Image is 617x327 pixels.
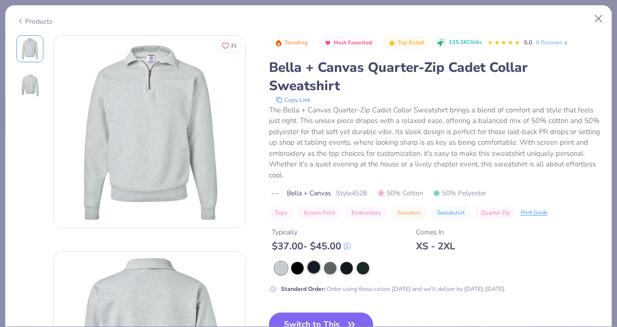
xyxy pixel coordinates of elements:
button: Badge Button [319,37,377,49]
span: 50% Polyester [433,188,486,198]
button: Badge Button [383,37,429,49]
div: $ 37.00 - $ 45.00 [272,240,351,252]
span: 50% Cotton [377,188,423,198]
img: Front [18,37,41,60]
a: 8 Reviews [536,38,569,47]
div: Products [16,16,53,27]
button: Sweaters [391,206,427,219]
div: Comes In [416,227,455,237]
span: Style 4528 [336,188,367,198]
img: Front [54,36,245,228]
button: Quarter Zip [475,206,516,219]
span: 135.3K Clicks [449,39,482,47]
button: copy to clipboard [273,95,313,105]
div: Typically [272,227,351,237]
span: 5.0 [524,39,532,46]
button: Sweatshirt [431,206,470,219]
div: Print Guide [521,209,548,217]
span: Most Favorited [334,40,372,45]
button: Like [217,39,241,53]
div: XS - 2XL [416,240,455,252]
button: Close [590,10,608,28]
img: Top Rated sort [388,39,396,47]
div: The Bella + Canvas Quarter-Zip Cadet Collar Sweatshirt brings a blend of comfort and style that f... [269,105,601,181]
div: 5.0 Stars [487,35,520,51]
img: Back [18,74,41,97]
img: brand logo [269,190,282,198]
button: Embroidery [346,206,387,219]
span: Bella + Canvas [287,188,331,198]
strong: Standard Order : [281,285,325,293]
button: Tops [269,206,293,219]
span: Trending [284,40,308,45]
button: Badge Button [270,37,313,49]
img: Trending sort [275,39,282,47]
button: Screen Print [298,206,341,219]
div: Bella + Canvas Quarter-Zip Cadet Collar Sweatshirt [269,58,601,95]
span: Top Rated [398,40,425,45]
span: 21 [231,43,237,48]
div: Order using these colors [DATE] and we'll deliver by [DATE]-[DATE]. [281,285,506,293]
img: Most Favorited sort [324,39,332,47]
